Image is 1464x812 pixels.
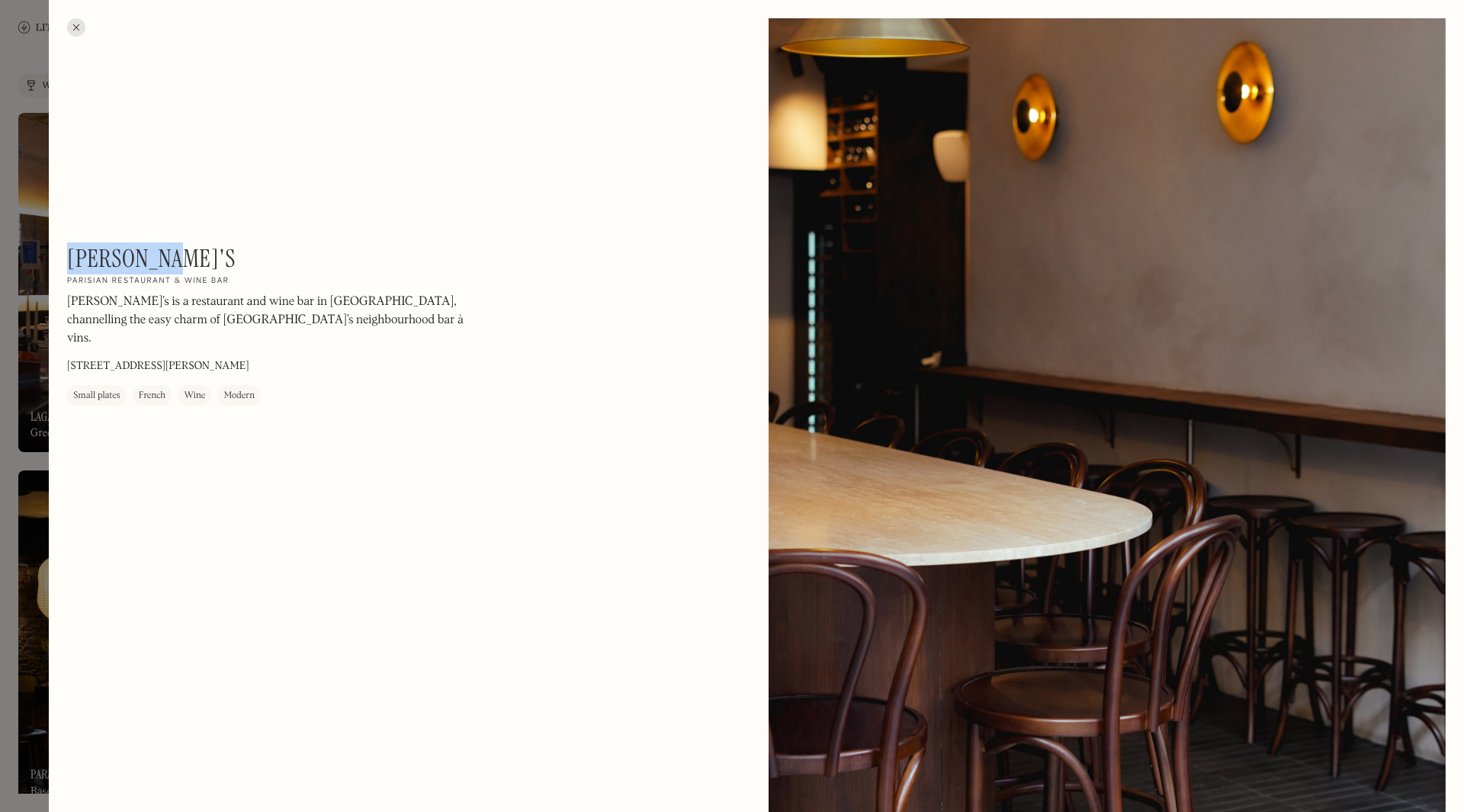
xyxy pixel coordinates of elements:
div: Wine [184,388,205,403]
div: Small plates [73,388,120,403]
h2: Parisian restaurant & wine bar [67,276,230,287]
p: [PERSON_NAME]’s is a restaurant and wine bar in [GEOGRAPHIC_DATA], channelling the easy charm of ... [67,293,479,348]
h1: [PERSON_NAME]'s [67,244,236,273]
p: [STREET_ADDRESS][PERSON_NAME] [67,358,249,374]
div: Modern [223,388,255,403]
div: French [139,388,165,403]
